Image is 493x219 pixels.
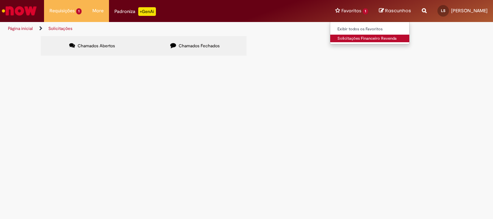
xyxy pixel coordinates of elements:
a: Solicitações [48,26,73,31]
a: Rascunhos [379,8,411,14]
span: Requisições [49,7,75,14]
span: Chamados Fechados [179,43,220,49]
span: LS [441,8,445,13]
a: Solicitações Financeiro Revenda [330,35,410,43]
span: 1 [76,8,82,14]
span: 1 [363,8,368,14]
span: Chamados Abertos [78,43,115,49]
img: ServiceNow [1,4,38,18]
a: Página inicial [8,26,33,31]
span: Favoritos [341,7,361,14]
div: Padroniza [114,7,156,16]
ul: Favoritos [330,22,410,44]
ul: Trilhas de página [5,22,323,35]
p: +GenAi [138,7,156,16]
a: Exibir todos os Favoritos [330,25,410,33]
span: [PERSON_NAME] [451,8,488,14]
span: Rascunhos [385,7,411,14]
span: More [92,7,104,14]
